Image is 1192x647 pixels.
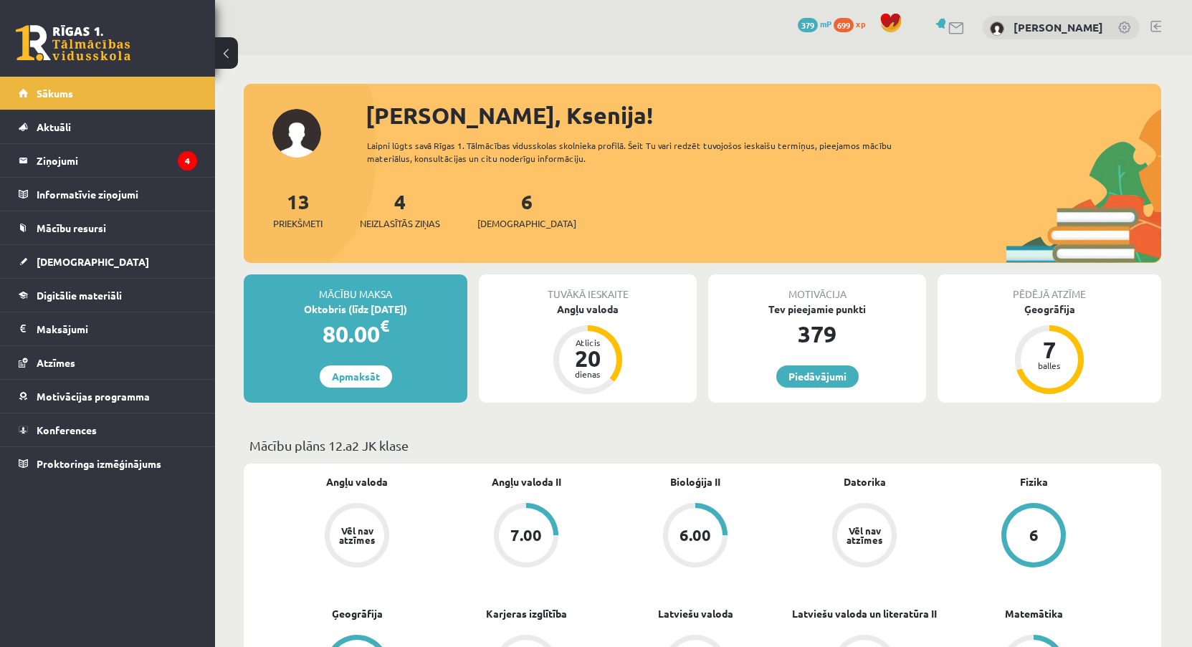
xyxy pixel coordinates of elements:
[244,302,467,317] div: Oktobris (līdz [DATE])
[670,474,720,489] a: Bioloģija II
[360,216,440,231] span: Neizlasītās ziņas
[820,18,831,29] span: mP
[273,188,323,231] a: 13Priekšmeti
[798,18,831,29] a: 379 mP
[442,503,611,570] a: 7.00
[19,77,197,110] a: Sākums
[844,474,886,489] a: Datorika
[366,98,1161,133] div: [PERSON_NAME], Ksenija!
[37,221,106,234] span: Mācību resursi
[326,474,388,489] a: Angļu valoda
[19,144,197,177] a: Ziņojumi4
[37,87,73,100] span: Sākums
[708,274,926,302] div: Motivācija
[37,356,75,369] span: Atzīmes
[798,18,818,32] span: 379
[486,606,567,621] a: Karjeras izglītība
[611,503,780,570] a: 6.00
[680,527,711,543] div: 6.00
[566,370,609,378] div: dienas
[37,255,149,268] span: [DEMOGRAPHIC_DATA]
[367,139,917,165] div: Laipni lūgts savā Rīgas 1. Tālmācības vidusskolas skolnieka profilā. Šeit Tu vari redzēt tuvojošo...
[178,151,197,171] i: 4
[19,211,197,244] a: Mācību resursi
[37,144,197,177] legend: Ziņojumi
[337,526,377,545] div: Vēl nav atzīmes
[477,216,576,231] span: [DEMOGRAPHIC_DATA]
[479,302,697,317] div: Angļu valoda
[856,18,865,29] span: xp
[249,436,1155,455] p: Mācību plāns 12.a2 JK klase
[990,21,1004,36] img: Ksenija Tereško
[1028,361,1071,370] div: balles
[19,413,197,446] a: Konferences
[492,474,561,489] a: Angļu valoda II
[1014,20,1103,34] a: [PERSON_NAME]
[566,338,609,347] div: Atlicis
[477,188,576,231] a: 6[DEMOGRAPHIC_DATA]
[19,110,197,143] a: Aktuāli
[273,216,323,231] span: Priekšmeti
[938,302,1161,396] a: Ģeogrāfija 7 balles
[708,317,926,351] div: 379
[844,526,885,545] div: Vēl nav atzīmes
[37,390,150,403] span: Motivācijas programma
[19,178,197,211] a: Informatīvie ziņojumi
[272,503,442,570] a: Vēl nav atzīmes
[244,274,467,302] div: Mācību maksa
[37,457,161,470] span: Proktoringa izmēģinājums
[834,18,854,32] span: 699
[380,315,389,336] span: €
[1005,606,1063,621] a: Matemātika
[37,423,97,436] span: Konferences
[19,380,197,413] a: Motivācijas programma
[244,317,467,351] div: 80.00
[1029,527,1039,543] div: 6
[19,312,197,345] a: Maksājumi
[16,25,130,61] a: Rīgas 1. Tālmācības vidusskola
[19,245,197,278] a: [DEMOGRAPHIC_DATA]
[37,120,71,133] span: Aktuāli
[1020,474,1048,489] a: Fizika
[332,606,383,621] a: Ģeogrāfija
[19,279,197,312] a: Digitālie materiāli
[19,447,197,480] a: Proktoringa izmēģinājums
[479,302,697,396] a: Angļu valoda Atlicis 20 dienas
[708,302,926,317] div: Tev pieejamie punkti
[658,606,733,621] a: Latviešu valoda
[320,365,392,388] a: Apmaksāt
[776,365,859,388] a: Piedāvājumi
[360,188,440,231] a: 4Neizlasītās ziņas
[780,503,949,570] a: Vēl nav atzīmes
[792,606,937,621] a: Latviešu valoda un literatūra II
[938,302,1161,317] div: Ģeogrāfija
[37,312,197,345] legend: Maksājumi
[37,178,197,211] legend: Informatīvie ziņojumi
[19,346,197,379] a: Atzīmes
[949,503,1118,570] a: 6
[566,347,609,370] div: 20
[1028,338,1071,361] div: 7
[510,527,542,543] div: 7.00
[834,18,872,29] a: 699 xp
[37,289,122,302] span: Digitālie materiāli
[938,274,1161,302] div: Pēdējā atzīme
[479,274,697,302] div: Tuvākā ieskaite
